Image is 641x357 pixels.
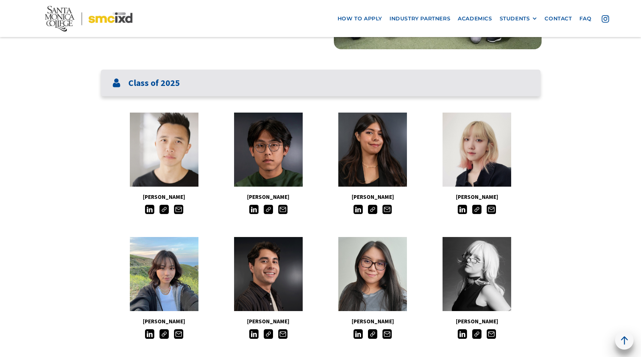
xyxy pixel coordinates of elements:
[425,192,529,202] h5: [PERSON_NAME]
[472,329,481,338] img: Link icon
[602,15,609,23] img: icon - instagram
[249,329,259,338] img: LinkedIn icon
[500,16,538,22] div: STUDENTS
[112,192,216,202] h5: [PERSON_NAME]
[112,317,216,326] h5: [PERSON_NAME]
[128,78,180,89] h3: Class of 2025
[425,317,529,326] h5: [PERSON_NAME]
[472,205,481,214] img: Link icon
[458,205,467,214] img: LinkedIn icon
[174,329,183,338] img: Email icon
[386,12,454,26] a: industry partners
[320,317,425,326] h5: [PERSON_NAME]
[174,205,183,214] img: Email icon
[216,192,320,202] h5: [PERSON_NAME]
[354,329,363,338] img: LinkedIn icon
[368,205,377,214] img: Link icon
[249,205,259,214] img: LinkedIn icon
[278,205,287,214] img: Email icon
[264,329,273,338] img: Link icon
[541,12,575,26] a: contact
[145,205,154,214] img: LinkedIn icon
[45,6,132,31] img: Santa Monica College - SMC IxD logo
[160,205,169,214] img: Link icon
[382,205,392,214] img: Email icon
[458,329,467,338] img: LinkedIn icon
[500,16,530,22] div: STUDENTS
[112,79,121,87] img: User icon
[320,192,425,202] h5: [PERSON_NAME]
[216,317,320,326] h5: [PERSON_NAME]
[160,329,169,338] img: Link icon
[354,205,363,214] img: LinkedIn icon
[264,205,273,214] img: Link icon
[145,329,154,338] img: LinkedIn icon
[278,329,287,338] img: Email icon
[576,12,595,26] a: faq
[368,329,377,338] img: Link icon
[487,205,496,214] img: Email icon
[487,329,496,338] img: Email icon
[454,12,496,26] a: Academics
[382,329,392,338] img: Email icon
[334,12,386,26] a: how to apply
[615,331,634,350] a: back to top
